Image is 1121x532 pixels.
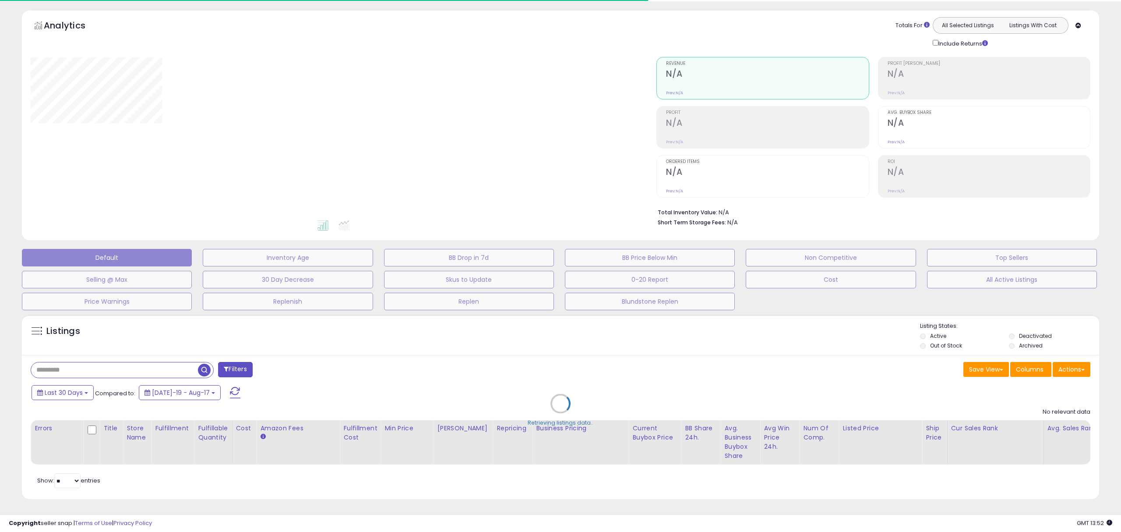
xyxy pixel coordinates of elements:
[927,271,1097,288] button: All Active Listings
[384,293,554,310] button: Replen
[666,188,683,194] small: Prev: N/A
[1000,20,1065,31] button: Listings With Cost
[727,218,738,227] span: N/A
[666,118,868,130] h2: N/A
[888,167,1090,179] h2: N/A
[9,519,41,527] strong: Copyright
[565,293,735,310] button: Blundstone Replen
[888,69,1090,81] h2: N/A
[203,271,373,288] button: 30 Day Decrease
[888,118,1090,130] h2: N/A
[888,110,1090,115] span: Avg. Buybox Share
[895,21,930,30] div: Totals For
[888,139,905,145] small: Prev: N/A
[75,519,112,527] a: Terms of Use
[565,249,735,266] button: BB Price Below Min
[888,160,1090,164] span: ROI
[927,249,1097,266] button: Top Sellers
[565,271,735,288] button: 0-20 Report
[926,38,998,48] div: Include Returns
[658,206,1084,217] li: N/A
[384,249,554,266] button: BB Drop in 7d
[666,61,868,66] span: Revenue
[22,293,192,310] button: Price Warnings
[9,519,152,528] div: seller snap | |
[888,90,905,96] small: Prev: N/A
[22,249,192,266] button: Default
[203,293,373,310] button: Replenish
[22,271,192,288] button: Selling @ Max
[528,419,593,427] div: Retrieving listings data..
[384,271,554,288] button: Skus to Update
[658,219,726,226] b: Short Term Storage Fees:
[666,139,683,145] small: Prev: N/A
[658,209,717,216] b: Total Inventory Value:
[666,90,683,96] small: Prev: N/A
[935,20,1001,31] button: All Selected Listings
[44,19,102,34] h5: Analytics
[666,110,868,115] span: Profit
[746,249,916,266] button: Non Competitive
[203,249,373,266] button: Inventory Age
[666,160,868,164] span: Ordered Items
[666,69,868,81] h2: N/A
[888,61,1090,66] span: Profit [PERSON_NAME]
[113,519,152,527] a: Privacy Policy
[746,271,916,288] button: Cost
[666,167,868,179] h2: N/A
[888,188,905,194] small: Prev: N/A
[1077,519,1112,527] span: 2025-09-17 13:52 GMT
